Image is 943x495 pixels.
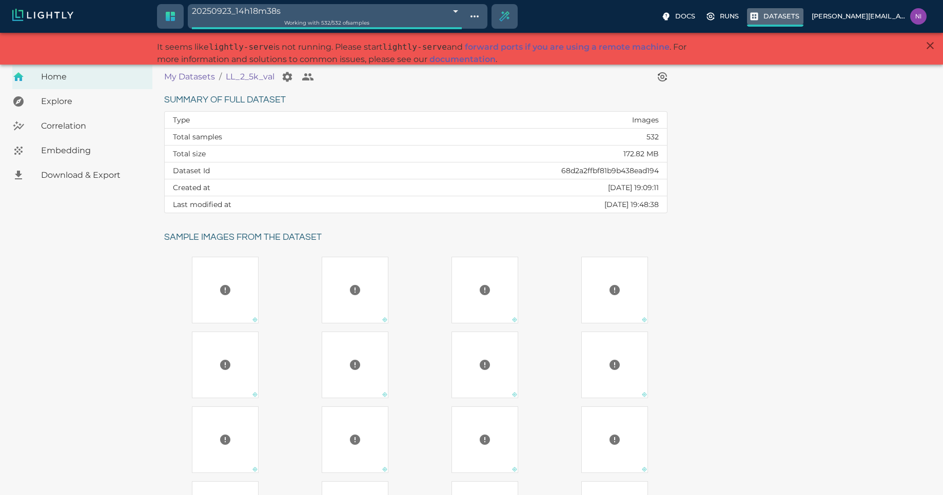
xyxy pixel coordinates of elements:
button: Manage your dataset [277,67,298,87]
th: Dataset Id [165,162,364,179]
img: nischal.s2@kpit.com [910,8,927,25]
p: [PERSON_NAME][EMAIL_ADDRESS][DOMAIN_NAME] [812,11,906,21]
th: Last modified at [165,196,364,213]
td: [DATE] 19:48:38 [364,196,667,213]
button: View worker run detail [652,66,673,88]
a: Preview cannot be loaded. Please ensure the datasource is configured correctly and that the refer... [164,257,286,323]
img: Lightly [12,9,73,21]
span: Embedding [41,145,144,157]
div: Create selection [492,4,517,29]
span: Correlation [41,120,144,132]
a: Preview cannot be loaded. Please ensure the datasource is configured correctly and that the refer... [554,257,675,323]
p: Docs [675,11,695,21]
label: Docs [659,8,699,25]
a: Preview cannot be loaded. Please ensure the datasource is configured correctly and that the refer... [424,406,545,473]
span: lightly-serve [383,42,447,52]
td: 172.82 MB [364,146,667,162]
button: Preview cannot be loaded. Please ensure the datasource is configured correctly and that the refer... [215,429,235,450]
th: Total samples [165,129,364,146]
th: Total size [165,146,364,162]
a: forward ports if you are using a remote machine [465,42,670,52]
label: [PERSON_NAME][EMAIL_ADDRESS][DOMAIN_NAME]nischal.s2@kpit.com [808,5,931,28]
button: Preview cannot be loaded. Please ensure the datasource is configured correctly and that the refer... [604,429,625,450]
button: Collaborate on your dataset [298,67,318,87]
a: Preview cannot be loaded. Please ensure the datasource is configured correctly and that the refer... [294,257,416,323]
button: Preview cannot be loaded. Please ensure the datasource is configured correctly and that the refer... [475,429,495,450]
a: Home [12,65,152,89]
a: documentation [429,54,496,64]
a: Preview cannot be loaded. Please ensure the datasource is configured correctly and that the refer... [294,406,416,473]
a: Download & Export [12,163,152,188]
a: Preview cannot be loaded. Please ensure the datasource is configured correctly and that the refer... [164,332,286,398]
a: Preview cannot be loaded. Please ensure the datasource is configured correctly and that the refer... [294,332,416,398]
button: Preview cannot be loaded. Please ensure the datasource is configured correctly and that the refer... [345,355,365,375]
a: Embedding [12,138,152,163]
td: 68d2a2ffbf81b9b438ead194 [364,162,667,179]
a: LL_2_5k_val [226,71,274,83]
span: Working with 532 / 532 of samples [284,19,369,26]
th: Created at [165,179,364,196]
label: Runs [703,8,743,25]
button: Preview cannot be loaded. Please ensure the datasource is configured correctly and that the refer... [475,355,495,375]
h6: Summary of full dataset [164,92,667,108]
a: Explore [12,89,152,114]
a: Preview cannot be loaded. Please ensure the datasource is configured correctly and that the refer... [554,406,675,473]
p: It seems like is not running. Please start and . For more information and solutions to common iss... [157,41,707,66]
button: Preview cannot be loaded. Please ensure the datasource is configured correctly and that the refer... [345,429,365,450]
td: 532 [364,129,667,146]
nav: breadcrumb [164,67,652,87]
td: Images [364,112,667,129]
button: Show tag tree [466,8,483,25]
span: Download & Export [41,169,144,181]
button: Preview cannot be loaded. Please ensure the datasource is configured correctly and that the refer... [345,280,365,300]
a: Datasets [747,8,803,25]
span: lightly-serve [209,42,273,52]
button: Preview cannot be loaded. Please ensure the datasource is configured correctly and that the refer... [215,280,235,300]
a: Preview cannot be loaded. Please ensure the datasource is configured correctly and that the refer... [164,406,286,473]
h6: Sample images from the dataset [164,230,675,245]
a: Correlation [12,114,152,138]
button: Preview cannot be loaded. Please ensure the datasource is configured correctly and that the refer... [215,355,235,375]
nav: explore, analyze, sample, metadata, embedding, correlations label, download your dataset [12,65,152,188]
a: Preview cannot be loaded. Please ensure the datasource is configured correctly and that the refer... [424,332,545,398]
a: Preview cannot be loaded. Please ensure the datasource is configured correctly and that the refer... [554,332,675,398]
li: / [219,71,222,83]
a: Switch to crop dataset [158,4,183,29]
a: My Datasets [164,71,215,83]
button: Preview cannot be loaded. Please ensure the datasource is configured correctly and that the refer... [604,355,625,375]
span: Home [41,71,144,83]
div: 20250923_14h18m38s [192,4,462,18]
p: Datasets [763,11,799,21]
span: Explore [41,95,144,108]
a: Preview cannot be loaded. Please ensure the datasource is configured correctly and that the refer... [424,257,545,323]
button: Preview cannot be loaded. Please ensure the datasource is configured correctly and that the refer... [475,280,495,300]
th: Type [165,112,364,129]
td: [DATE] 19:09:11 [364,179,667,196]
table: dataset summary [165,112,667,213]
p: Runs [720,11,739,21]
button: Preview cannot be loaded. Please ensure the datasource is configured correctly and that the refer... [604,280,625,300]
label: Datasets [747,8,803,27]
